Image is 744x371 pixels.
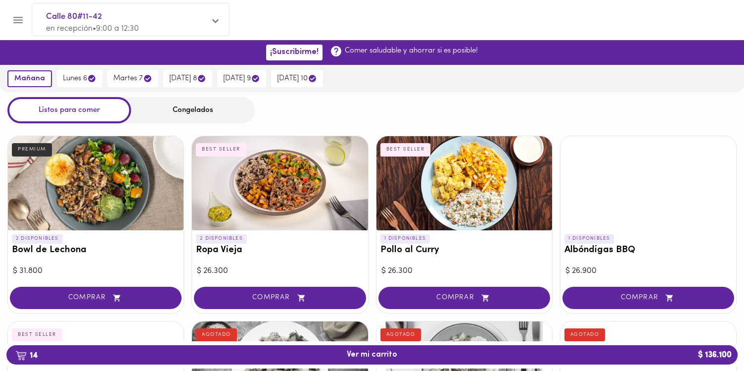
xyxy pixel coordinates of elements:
[6,345,738,365] button: 14Ver mi carrito$ 136.100
[12,234,63,243] p: 2 DISPONIBLES
[347,350,397,360] span: Ver mi carrito
[391,294,538,302] span: COMPRAR
[113,74,152,83] span: martes 7
[163,70,212,87] button: [DATE] 8
[12,143,52,156] div: PREMIUM
[8,136,184,230] div: Bowl de Lechona
[277,74,317,83] span: [DATE] 10
[196,328,237,341] div: AGOTADO
[575,294,722,302] span: COMPRAR
[560,136,736,230] div: Albóndigas BBQ
[381,265,547,277] div: $ 26.300
[10,287,182,309] button: COMPRAR
[131,97,255,123] div: Congelados
[380,328,421,341] div: AGOTADO
[194,287,366,309] button: COMPRAR
[380,143,431,156] div: BEST SELLER
[46,25,139,33] span: en recepción • 9:00 a 12:30
[14,74,45,83] span: mañana
[345,46,478,56] p: Comer saludable y ahorrar si es posible!
[687,314,734,361] iframe: Messagebird Livechat Widget
[192,136,368,230] div: Ropa Vieja
[564,245,732,256] h3: Albóndigas BBQ
[7,97,131,123] div: Listos para comer
[13,265,179,277] div: $ 31.800
[12,328,62,341] div: BEST SELLER
[197,265,363,277] div: $ 26.300
[562,287,734,309] button: COMPRAR
[380,245,548,256] h3: Pollo al Curry
[22,294,169,302] span: COMPRAR
[564,328,605,341] div: AGOTADO
[271,70,323,87] button: [DATE] 10
[6,8,30,32] button: Menu
[270,48,319,57] span: ¡Suscribirme!
[7,70,52,87] button: mañana
[376,136,552,230] div: Pollo al Curry
[107,70,158,87] button: martes 7
[206,294,353,302] span: COMPRAR
[169,74,206,83] span: [DATE] 8
[217,70,266,87] button: [DATE] 9
[196,245,364,256] h3: Ropa Vieja
[12,245,180,256] h3: Bowl de Lechona
[380,234,430,243] p: 1 DISPONIBLES
[223,74,260,83] span: [DATE] 9
[46,10,205,23] span: Calle 80#11-42
[378,287,550,309] button: COMPRAR
[564,234,614,243] p: 1 DISPONIBLES
[565,265,731,277] div: $ 26.900
[196,234,247,243] p: 2 DISPONIBLES
[9,349,44,362] b: 14
[196,143,246,156] div: BEST SELLER
[15,351,27,361] img: cart.png
[63,74,96,83] span: lunes 6
[266,45,323,60] button: ¡Suscribirme!
[57,70,102,87] button: lunes 6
